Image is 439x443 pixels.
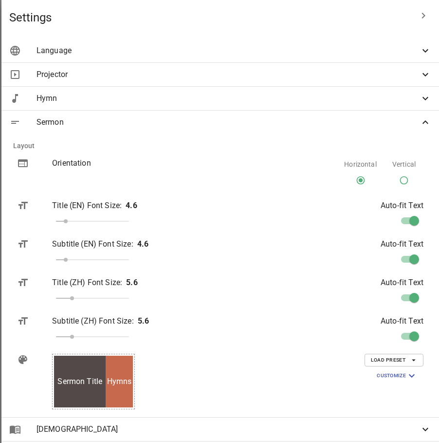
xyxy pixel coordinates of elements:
[37,69,420,80] span: Projector
[37,93,420,104] span: Hymn
[126,277,137,289] p: 5.6
[365,354,423,366] button: Load Preset
[377,370,418,382] span: Customize
[138,315,149,327] p: 5.6
[381,315,423,327] p: Auto-fit Text
[1,87,439,110] div: Hymn
[37,116,420,128] span: Sermon
[381,200,423,212] p: Auto-fit Text
[52,200,122,212] p: Title (EN) Font Size :
[1,418,439,441] div: [DEMOGRAPHIC_DATA]
[37,424,420,435] span: [DEMOGRAPHIC_DATA]
[52,315,134,327] p: Subtitle (ZH) Font Size :
[68,43,96,59] p: Hymns 詩
[1,63,439,86] div: Projector
[381,238,423,250] p: Auto-fit Text
[371,356,417,365] span: Load Preset
[1,39,439,62] div: Language
[392,159,416,169] p: Vertical
[52,277,122,289] p: Title (ZH) Font Size :
[57,376,102,387] span: Sermon Title
[9,10,412,25] span: Settings
[126,200,137,212] p: 4.6
[75,76,89,90] li: 59
[371,368,423,383] button: Customize
[68,61,96,76] li: 129A
[6,65,62,85] div: 最偉大的
[5,23,62,58] div: The Greatest
[381,277,423,289] p: Auto-fit Text
[52,157,248,169] p: Orientation
[52,238,133,250] p: Subtitle (EN) Font Size :
[137,238,148,250] p: 4.6
[5,134,435,157] li: Layout
[107,376,132,387] span: Hymns
[344,159,377,169] p: Horizontal
[1,111,439,134] div: Sermon
[37,45,420,57] span: Language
